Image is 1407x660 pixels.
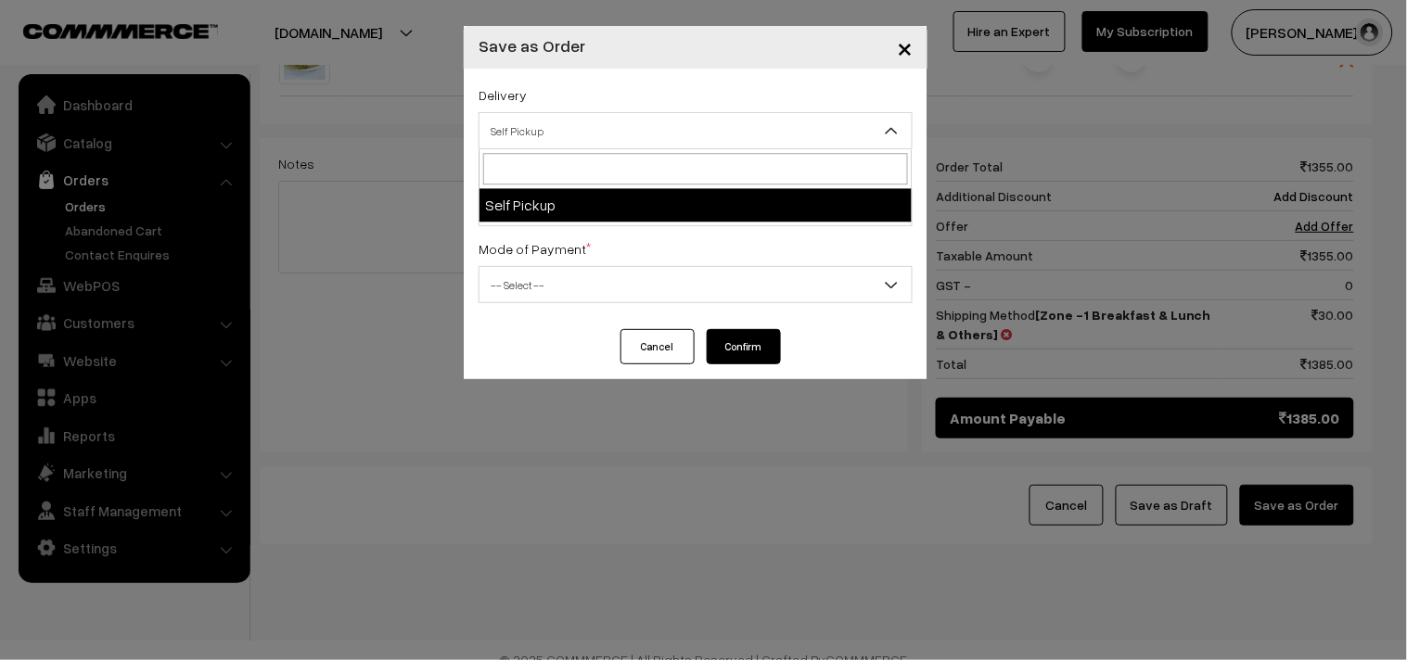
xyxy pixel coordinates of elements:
span: Self Pickup [479,112,913,149]
span: × [897,30,913,64]
label: Delivery [479,85,527,105]
span: -- Select -- [480,269,912,301]
span: -- Select -- [479,266,913,303]
label: Mode of Payment [479,239,591,259]
button: Cancel [620,329,695,364]
button: Close [882,19,927,76]
li: Self Pickup [480,188,912,222]
h4: Save as Order [479,33,585,58]
button: Confirm [707,329,781,364]
span: Self Pickup [480,115,912,147]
